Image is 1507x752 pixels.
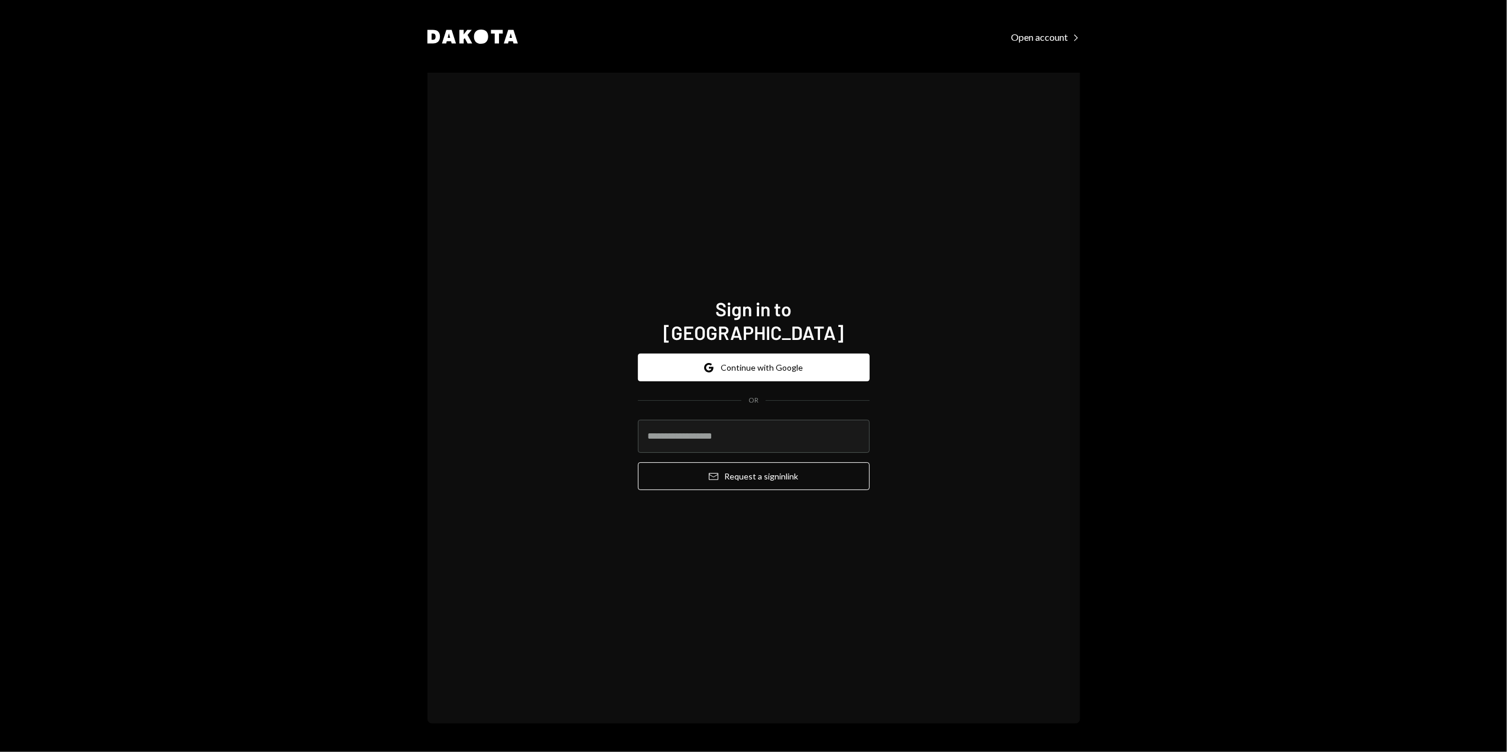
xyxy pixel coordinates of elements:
[638,354,870,381] button: Continue with Google
[638,297,870,344] h1: Sign in to [GEOGRAPHIC_DATA]
[638,462,870,490] button: Request a signinlink
[1012,30,1080,43] a: Open account
[1012,31,1080,43] div: Open account
[748,396,759,406] div: OR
